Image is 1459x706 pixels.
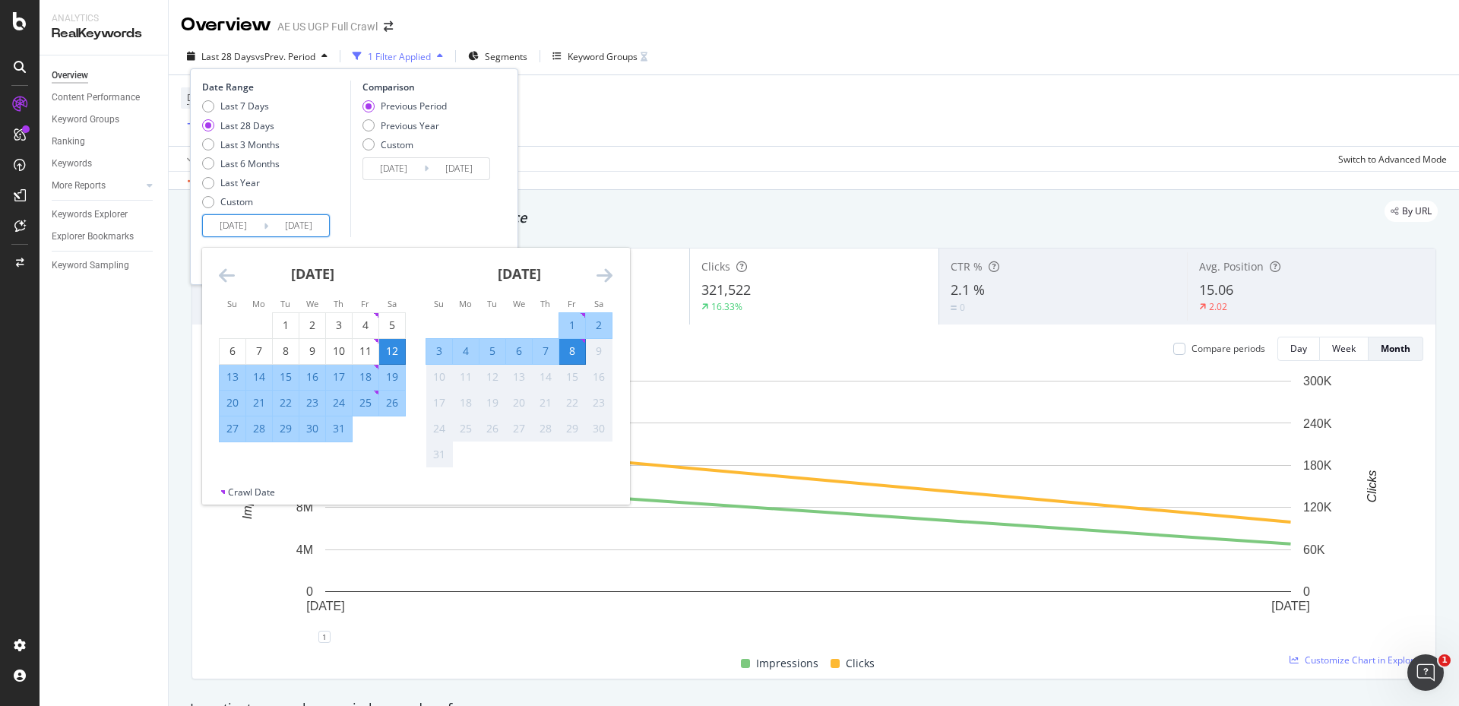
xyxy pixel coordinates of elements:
[756,654,818,673] span: Impressions
[246,338,273,364] td: Choose Monday, July 7, 2025 as your check-out date. It’s available.
[426,344,452,359] div: 3
[533,364,559,390] td: Not available. Thursday, August 14, 2025
[559,369,585,385] div: 15
[462,44,533,68] button: Segments
[299,338,326,364] td: Choose Wednesday, July 9, 2025 as your check-out date. It’s available.
[362,138,447,151] div: Custom
[1385,201,1438,222] div: legacy label
[202,119,280,132] div: Last 28 Days
[273,390,299,416] td: Selected. Tuesday, July 22, 2025
[353,395,378,410] div: 25
[220,416,246,442] td: Selected. Sunday, July 27, 2025
[506,395,532,410] div: 20
[353,338,379,364] td: Choose Friday, July 11, 2025 as your check-out date. It’s available.
[299,390,326,416] td: Selected. Wednesday, July 23, 2025
[506,344,532,359] div: 6
[299,395,325,410] div: 23
[187,91,216,104] span: Device
[586,338,612,364] td: Not available. Saturday, August 9, 2025
[252,298,265,309] small: Mo
[220,176,260,189] div: Last Year
[273,312,299,338] td: Choose Tuesday, July 1, 2025 as your check-out date. It’s available.
[533,369,559,385] div: 14
[1305,654,1423,666] span: Customize Chart in Explorer
[204,373,1412,637] svg: A chart.
[453,344,479,359] div: 4
[379,395,405,410] div: 26
[960,301,965,314] div: 0
[459,298,472,309] small: Mo
[202,248,629,486] div: Calendar
[299,318,325,333] div: 2
[559,344,585,359] div: 8
[296,543,313,556] text: 4M
[479,395,505,410] div: 19
[291,264,334,283] strong: [DATE]
[379,390,406,416] td: Selected. Saturday, July 26, 2025
[52,112,119,128] div: Keyword Groups
[52,134,157,150] a: Ranking
[453,364,479,390] td: Not available. Monday, August 11, 2025
[246,369,272,385] div: 14
[273,395,299,410] div: 22
[426,421,452,436] div: 24
[361,298,369,309] small: Fr
[246,390,273,416] td: Selected. Monday, July 21, 2025
[479,390,506,416] td: Not available. Tuesday, August 19, 2025
[52,178,106,194] div: More Reports
[299,421,325,436] div: 30
[381,100,447,112] div: Previous Period
[453,395,479,410] div: 18
[299,416,326,442] td: Selected. Wednesday, July 30, 2025
[381,119,439,132] div: Previous Year
[353,364,379,390] td: Selected. Friday, July 18, 2025
[1271,600,1309,613] text: [DATE]
[246,421,272,436] div: 28
[429,158,489,179] input: End Date
[559,312,586,338] td: Selected. Friday, August 1, 2025
[559,395,585,410] div: 22
[299,364,326,390] td: Selected. Wednesday, July 16, 2025
[1366,470,1378,503] text: Clicks
[318,631,331,643] div: 1
[586,395,612,410] div: 23
[453,338,479,364] td: Selected. Monday, August 4, 2025
[227,298,237,309] small: Su
[181,147,225,171] button: Apply
[1303,543,1325,556] text: 60K
[326,369,352,385] div: 17
[533,390,559,416] td: Not available. Thursday, August 21, 2025
[52,156,92,172] div: Keywords
[1303,375,1332,388] text: 300K
[273,421,299,436] div: 29
[479,369,505,385] div: 12
[246,344,272,359] div: 7
[559,338,586,364] td: Selected as end date. Friday, August 8, 2025
[568,298,576,309] small: Fr
[506,369,532,385] div: 13
[52,90,157,106] a: Content Performance
[1332,147,1447,171] button: Switch to Advanced Mode
[202,176,280,189] div: Last Year
[559,318,585,333] div: 1
[326,416,353,442] td: Selected. Thursday, July 31, 2025
[202,81,347,93] div: Date Range
[379,344,405,359] div: 12
[1303,585,1310,598] text: 0
[306,600,344,613] text: [DATE]
[52,112,157,128] a: Keyword Groups
[296,501,313,514] text: 8M
[201,50,255,63] span: Last 28 Days
[203,215,264,236] input: Start Date
[506,416,533,442] td: Not available. Wednesday, August 27, 2025
[506,421,532,436] div: 27
[381,138,413,151] div: Custom
[1303,416,1332,429] text: 240K
[362,119,447,132] div: Previous Year
[506,338,533,364] td: Selected. Wednesday, August 6, 2025
[52,207,157,223] a: Keywords Explorer
[586,421,612,436] div: 30
[379,369,405,385] div: 19
[1290,654,1423,666] a: Customize Chart in Explorer
[228,486,275,499] div: Crawl Date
